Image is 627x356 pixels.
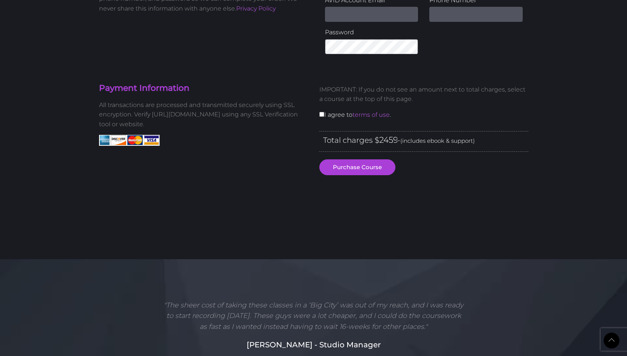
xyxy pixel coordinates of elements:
[236,5,276,12] a: Privacy Policy
[319,85,528,104] p: IMPORTANT: If you do not see an amount next to total charges, select a course at the top of this ...
[99,100,308,129] p: All transactions are processed and transmitted securely using SSL encryption. Verify [URL][DOMAIN...
[99,83,308,94] h4: Payment Information
[325,28,418,37] label: Password
[604,333,619,348] a: Back to Top
[400,137,475,144] span: (includes ebook & support)
[319,131,528,152] div: Total charges $ -
[99,135,160,146] img: American Express, Discover, MasterCard, Visa
[319,159,395,175] button: Purchase Course
[99,339,528,350] h5: [PERSON_NAME] - Studio Manager
[352,111,390,118] a: terms of use
[163,300,464,332] p: "The sheer cost of taking these classes in a ‘Big City’ was out of my reach, and I was ready to s...
[314,79,534,131] div: I agree to .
